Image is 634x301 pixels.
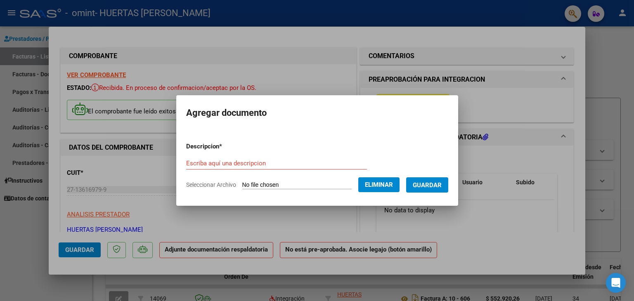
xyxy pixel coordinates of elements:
[413,181,442,189] span: Guardar
[186,142,265,151] p: Descripcion
[406,177,448,193] button: Guardar
[365,181,393,188] span: Eliminar
[186,105,448,121] h2: Agregar documento
[186,181,236,188] span: Seleccionar Archivo
[606,273,626,293] div: Open Intercom Messenger
[358,177,400,192] button: Eliminar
